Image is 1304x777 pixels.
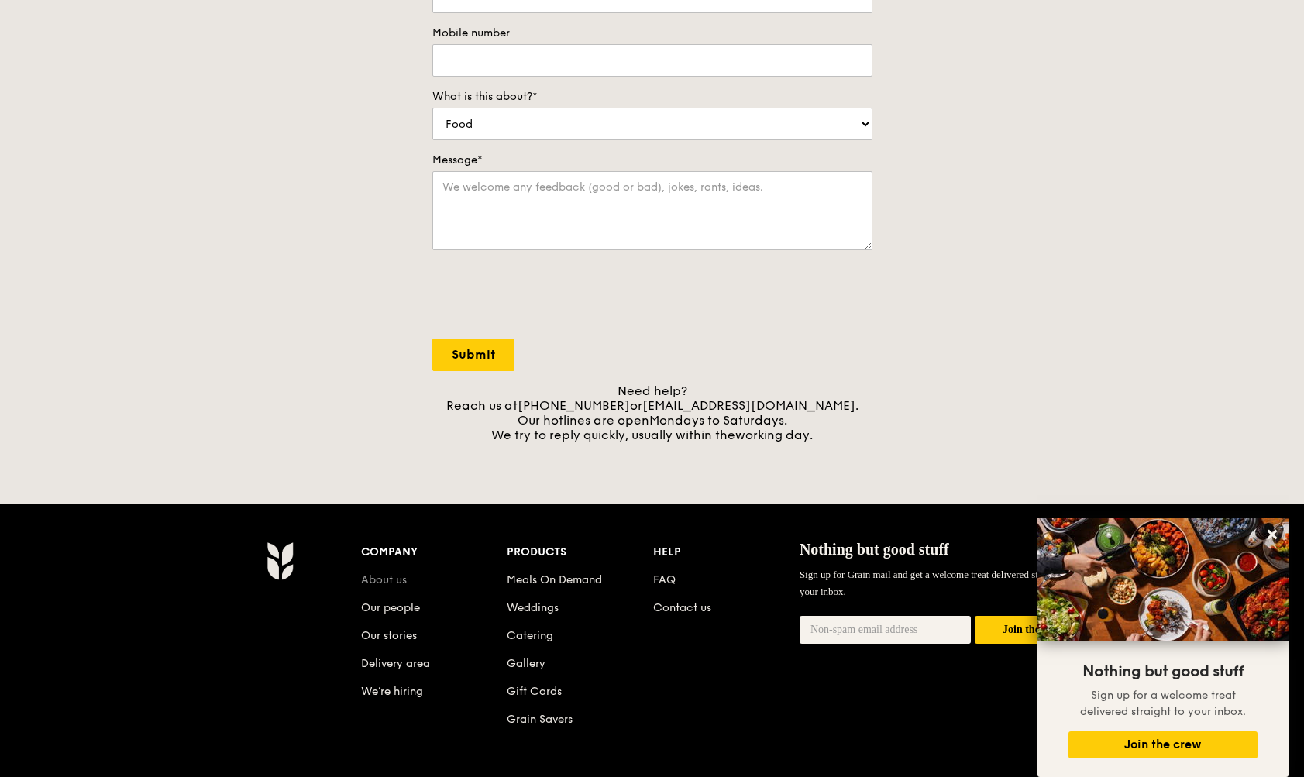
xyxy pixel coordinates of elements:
[1260,522,1285,547] button: Close
[432,153,872,168] label: Message*
[361,629,417,642] a: Our stories
[507,601,559,614] a: Weddings
[518,398,630,413] a: [PHONE_NUMBER]
[653,541,800,563] div: Help
[507,713,573,726] a: Grain Savers
[361,601,420,614] a: Our people
[507,541,653,563] div: Products
[267,541,294,580] img: Grain
[800,569,1072,597] span: Sign up for Grain mail and get a welcome treat delivered straight to your inbox.
[432,89,872,105] label: What is this about?*
[975,616,1092,645] button: Join the crew
[1080,689,1246,718] span: Sign up for a welcome treat delivered straight to your inbox.
[432,383,872,442] div: Need help? Reach us at or . Our hotlines are open We try to reply quickly, usually within the
[361,657,430,670] a: Delivery area
[1037,518,1289,641] img: DSC07876-Edit02-Large.jpeg
[361,573,407,586] a: About us
[735,428,813,442] span: working day.
[507,573,602,586] a: Meals On Demand
[361,685,423,698] a: We’re hiring
[432,339,514,371] input: Submit
[1082,662,1244,681] span: Nothing but good stuff
[432,26,872,41] label: Mobile number
[507,657,545,670] a: Gallery
[507,685,562,698] a: Gift Cards
[653,573,676,586] a: FAQ
[1068,731,1258,758] button: Join the crew
[653,601,711,614] a: Contact us
[642,398,855,413] a: [EMAIL_ADDRESS][DOMAIN_NAME]
[800,616,972,644] input: Non-spam email address
[432,266,668,326] iframe: reCAPTCHA
[507,629,553,642] a: Catering
[361,541,507,563] div: Company
[800,541,949,558] span: Nothing but good stuff
[649,413,787,428] span: Mondays to Saturdays.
